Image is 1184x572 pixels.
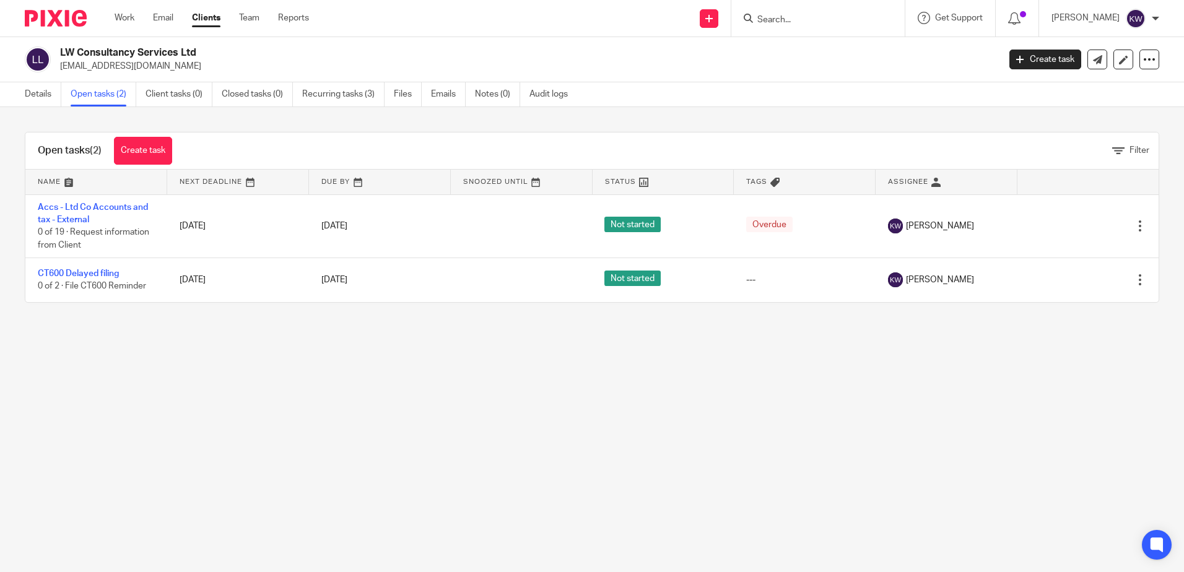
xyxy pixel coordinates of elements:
a: Notes (0) [475,82,520,106]
img: svg%3E [888,219,903,233]
span: Filter [1130,146,1149,155]
a: Clients [192,12,220,24]
a: Recurring tasks (3) [302,82,385,106]
a: Email [153,12,173,24]
input: Search [756,15,868,26]
span: Overdue [746,217,793,232]
span: [PERSON_NAME] [906,220,974,232]
span: Status [605,178,636,185]
span: [DATE] [321,222,347,230]
span: [DATE] [321,275,347,284]
a: Details [25,82,61,106]
a: Accs - Ltd Co Accounts and tax - External [38,203,148,224]
img: svg%3E [888,272,903,287]
td: [DATE] [167,194,309,258]
a: Create task [1009,50,1081,69]
a: Files [394,82,422,106]
td: [DATE] [167,258,309,302]
span: 0 of 2 · File CT600 Reminder [38,282,146,291]
span: [PERSON_NAME] [906,274,974,286]
img: svg%3E [1126,9,1146,28]
p: [PERSON_NAME] [1051,12,1120,24]
a: Closed tasks (0) [222,82,293,106]
a: Team [239,12,259,24]
a: Reports [278,12,309,24]
img: Pixie [25,10,87,27]
a: Open tasks (2) [71,82,136,106]
span: Get Support [935,14,983,22]
a: Client tasks (0) [146,82,212,106]
span: 0 of 19 · Request information from Client [38,228,149,249]
p: [EMAIL_ADDRESS][DOMAIN_NAME] [60,60,991,72]
a: Create task [114,137,172,165]
span: Tags [746,178,767,185]
a: CT600 Delayed filing [38,269,119,278]
span: Not started [604,217,661,232]
a: Emails [431,82,466,106]
img: svg%3E [25,46,51,72]
span: Not started [604,271,661,286]
span: (2) [90,145,102,155]
span: Snoozed Until [463,178,528,185]
div: --- [746,274,863,286]
a: Work [115,12,134,24]
a: Audit logs [529,82,577,106]
h2: LW Consultancy Services Ltd [60,46,804,59]
h1: Open tasks [38,144,102,157]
